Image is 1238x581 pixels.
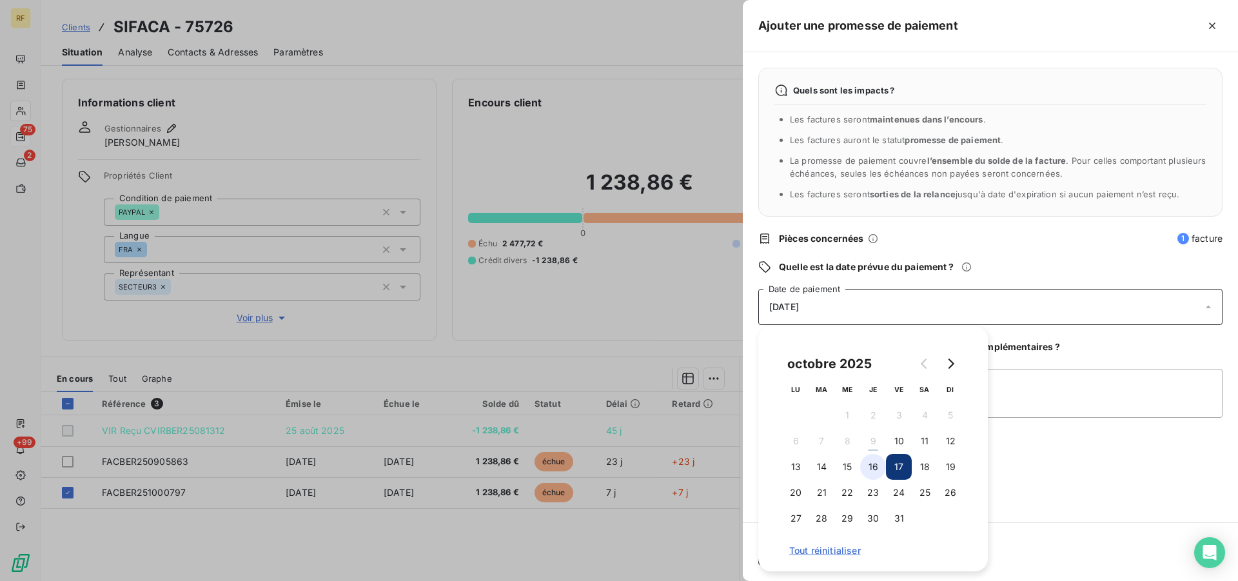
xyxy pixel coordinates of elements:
[912,351,938,377] button: Go to previous month
[886,506,912,531] button: 31
[809,428,834,454] button: 7
[860,377,886,402] th: jeudi
[912,454,938,480] button: 18
[870,114,983,124] span: maintenues dans l’encours
[912,480,938,506] button: 25
[905,135,1001,145] span: promesse de paiement
[783,454,809,480] button: 13
[783,480,809,506] button: 20
[809,454,834,480] button: 14
[860,428,886,454] button: 9
[790,135,1004,145] span: Les factures auront le statut .
[886,454,912,480] button: 17
[783,506,809,531] button: 27
[886,480,912,506] button: 24
[938,377,963,402] th: dimanche
[834,454,860,480] button: 15
[790,114,986,124] span: Les factures seront .
[789,546,957,556] span: Tout réinitialiser
[886,428,912,454] button: 10
[912,377,938,402] th: samedi
[834,428,860,454] button: 8
[927,155,1066,166] span: l’ensemble du solde de la facture
[790,189,1179,199] span: Les factures seront jusqu'à date d'expiration si aucun paiement n’est reçu.
[1177,232,1223,245] span: facture
[860,454,886,480] button: 16
[886,377,912,402] th: vendredi
[783,377,809,402] th: lundi
[769,302,799,312] span: [DATE]
[834,377,860,402] th: mercredi
[938,402,963,428] button: 5
[938,480,963,506] button: 26
[912,402,938,428] button: 4
[860,480,886,506] button: 23
[783,428,809,454] button: 6
[783,353,876,374] div: octobre 2025
[860,402,886,428] button: 2
[912,428,938,454] button: 11
[886,402,912,428] button: 3
[809,480,834,506] button: 21
[790,155,1206,179] span: La promesse de paiement couvre . Pour celles comportant plusieurs échéances, seules les échéances...
[834,402,860,428] button: 1
[758,17,958,35] h5: Ajouter une promesse de paiement
[809,506,834,531] button: 28
[860,506,886,531] button: 30
[870,189,956,199] span: sorties de la relance
[938,454,963,480] button: 19
[779,261,954,273] span: Quelle est la date prévue du paiement ?
[779,232,864,245] span: Pièces concernées
[1177,233,1189,244] span: 1
[938,428,963,454] button: 12
[793,85,895,95] span: Quels sont les impacts ?
[834,506,860,531] button: 29
[809,377,834,402] th: mardi
[1194,537,1225,568] div: Open Intercom Messenger
[938,351,963,377] button: Go to next month
[834,480,860,506] button: 22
